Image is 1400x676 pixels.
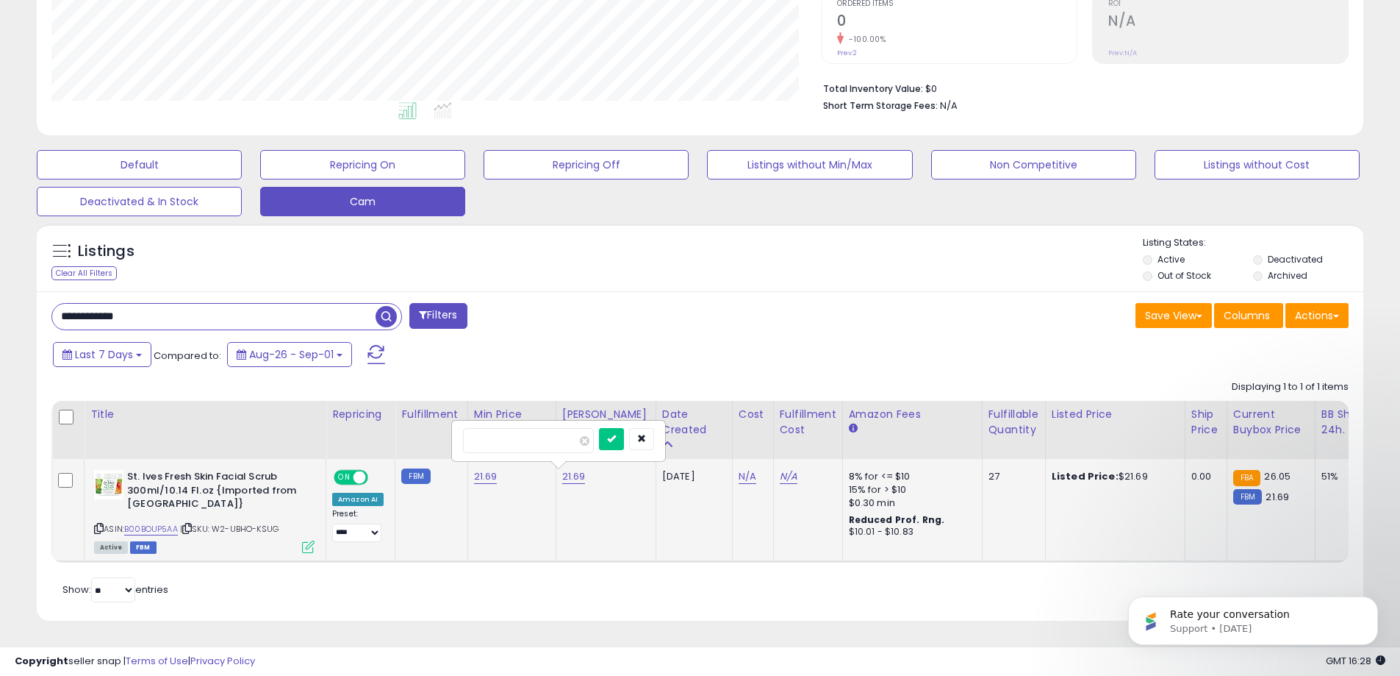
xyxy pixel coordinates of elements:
[837,13,1077,32] h2: 0
[940,99,958,113] span: N/A
[53,342,151,367] button: Last 7 Days
[94,470,315,552] div: ASIN:
[78,241,134,262] h5: Listings
[1224,308,1270,323] span: Columns
[1214,303,1283,328] button: Columns
[849,513,945,526] b: Reduced Prof. Rng.
[837,49,857,57] small: Prev: 2
[37,187,242,216] button: Deactivated & In Stock
[823,99,938,112] b: Short Term Storage Fees:
[662,407,726,438] div: Date Created
[849,483,971,497] div: 15% for > $10
[409,303,467,329] button: Filters
[849,526,971,538] div: $10.01 - $10.83
[1233,489,1262,505] small: FBM
[124,523,178,536] a: B00BOUP5AA
[1143,236,1363,250] p: Listing States:
[1321,407,1375,438] div: BB Share 24h.
[190,654,255,668] a: Privacy Policy
[1264,469,1290,483] span: 26.05
[1268,253,1323,266] label: Deactivated
[401,469,430,484] small: FBM
[90,407,320,422] div: Title
[1157,253,1185,266] label: Active
[1155,150,1360,179] button: Listings without Cost
[1285,303,1349,328] button: Actions
[707,150,912,179] button: Listings without Min/Max
[335,472,353,484] span: ON
[849,497,971,510] div: $0.30 min
[15,654,68,668] strong: Copyright
[332,493,384,506] div: Amazon AI
[662,470,721,483] div: [DATE]
[130,541,157,554] span: FBM
[739,407,767,422] div: Cost
[484,150,689,179] button: Repricing Off
[1266,490,1289,504] span: 21.69
[1052,407,1179,422] div: Listed Price
[1108,49,1137,57] small: Prev: N/A
[62,583,168,597] span: Show: entries
[1233,470,1260,486] small: FBA
[1157,269,1211,282] label: Out of Stock
[1052,469,1119,483] b: Listed Price:
[180,523,279,535] span: | SKU: W2-UBHO-KSUG
[1106,566,1400,669] iframe: Intercom notifications message
[94,470,123,499] img: 51MaVXm7xXL._SL40_.jpg
[988,407,1039,438] div: Fulfillable Quantity
[260,187,465,216] button: Cam
[227,342,352,367] button: Aug-26 - Sep-01
[474,469,498,484] a: 21.69
[332,509,384,542] div: Preset:
[1191,470,1216,483] div: 0.00
[94,541,128,554] span: All listings currently available for purchase on Amazon
[1232,380,1349,394] div: Displaying 1 to 1 of 1 items
[260,150,465,179] button: Repricing On
[849,407,976,422] div: Amazon Fees
[849,422,858,435] small: Amazon Fees.
[931,150,1136,179] button: Non Competitive
[780,469,797,484] a: N/A
[126,654,188,668] a: Terms of Use
[127,470,306,515] b: St. Ives Fresh Skin Facial Scrub 300ml/10.14 Fl.oz {Imported from [GEOGRAPHIC_DATA]}
[1268,269,1307,282] label: Archived
[1135,303,1212,328] button: Save View
[562,469,586,484] a: 21.69
[823,82,923,95] b: Total Inventory Value:
[823,79,1338,96] li: $0
[1108,13,1348,32] h2: N/A
[739,469,756,484] a: N/A
[1233,407,1309,438] div: Current Buybox Price
[15,655,255,669] div: seller snap | |
[1321,470,1370,483] div: 51%
[75,347,133,362] span: Last 7 Days
[332,407,389,422] div: Repricing
[154,349,221,363] span: Compared to:
[849,470,971,483] div: 8% for <= $10
[780,407,836,438] div: Fulfillment Cost
[37,150,242,179] button: Default
[1191,407,1221,438] div: Ship Price
[249,347,334,362] span: Aug-26 - Sep-01
[474,407,550,422] div: Min Price
[1052,470,1174,483] div: $21.69
[401,407,461,422] div: Fulfillment
[988,470,1034,483] div: 27
[562,407,650,422] div: [PERSON_NAME]
[51,266,117,280] div: Clear All Filters
[844,34,886,45] small: -100.00%
[366,472,390,484] span: OFF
